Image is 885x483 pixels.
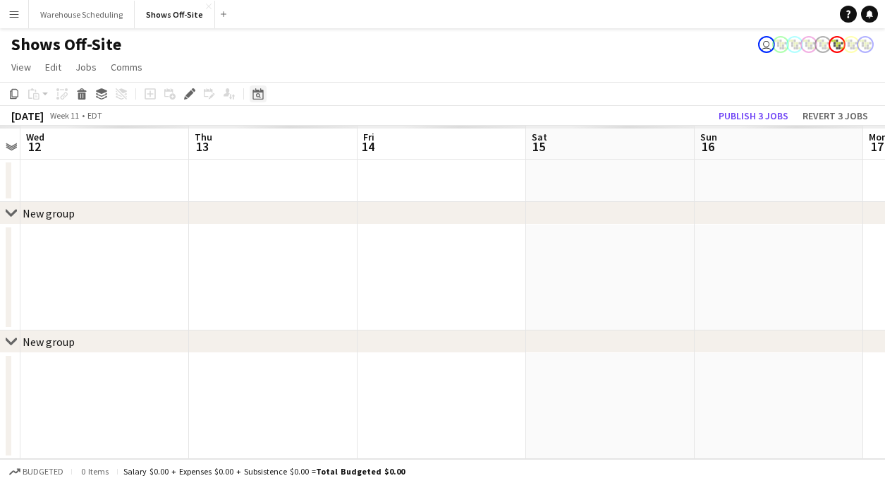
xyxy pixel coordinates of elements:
span: Budgeted [23,467,63,477]
span: Week 11 [47,110,82,121]
a: Edit [39,58,67,76]
h1: Shows Off-Site [11,34,121,55]
app-user-avatar: Labor Coordinator [814,36,831,53]
div: [DATE] [11,109,44,123]
span: 16 [698,138,717,155]
button: Publish 3 jobs [713,107,794,125]
span: Sun [700,131,717,143]
div: EDT [87,110,102,121]
app-user-avatar: Labor Coordinator [800,36,817,53]
span: Jobs [75,61,97,73]
app-user-avatar: Labor Coordinator [829,36,846,53]
button: Warehouse Scheduling [29,1,135,28]
div: New group [23,335,75,349]
div: New group [23,206,75,220]
app-user-avatar: Labor Coordinator [843,36,860,53]
a: View [6,58,37,76]
app-user-avatar: Labor Coordinator [786,36,803,53]
app-user-avatar: Labor Coordinator [772,36,789,53]
button: Budgeted [7,464,66,479]
span: Edit [45,61,61,73]
div: Salary $0.00 + Expenses $0.00 + Subsistence $0.00 = [123,466,405,477]
app-user-avatar: Labor Coordinator [857,36,874,53]
span: 12 [24,138,44,155]
span: 0 items [78,466,111,477]
app-user-avatar: Toryn Tamborello [758,36,775,53]
span: 13 [193,138,212,155]
span: View [11,61,31,73]
span: Fri [363,131,374,143]
span: Sat [532,131,547,143]
span: Wed [26,131,44,143]
button: Shows Off-Site [135,1,215,28]
span: Total Budgeted $0.00 [316,466,405,477]
span: Comms [111,61,142,73]
a: Jobs [70,58,102,76]
a: Comms [105,58,148,76]
span: 15 [530,138,547,155]
span: 14 [361,138,374,155]
span: Thu [195,131,212,143]
button: Revert 3 jobs [797,107,874,125]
